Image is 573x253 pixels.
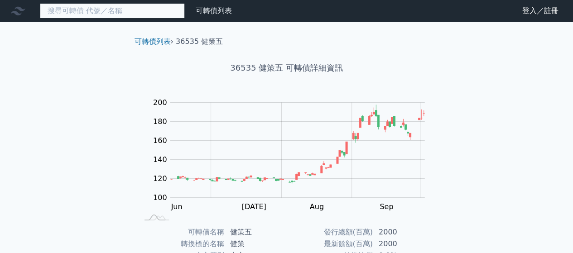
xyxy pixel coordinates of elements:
tspan: 100 [153,193,167,202]
td: 可轉債名稱 [138,226,225,238]
td: 健策 [225,238,287,250]
li: › [135,36,173,47]
td: 健策五 [225,226,287,238]
li: 36535 健策五 [176,36,223,47]
a: 可轉債列表 [196,6,232,15]
td: 轉換標的名稱 [138,238,225,250]
tspan: [DATE] [241,202,266,211]
h1: 36535 健策五 可轉債詳細資訊 [127,62,446,74]
td: 發行總額(百萬) [287,226,373,238]
tspan: 200 [153,98,167,107]
a: 登入／註冊 [515,4,566,18]
td: 2000 [373,226,435,238]
tspan: 160 [153,136,167,145]
td: 2000 [373,238,435,250]
tspan: Sep [380,202,393,211]
tspan: 140 [153,155,167,164]
tspan: 180 [153,117,167,126]
tspan: Aug [309,202,323,211]
tspan: Jun [170,202,182,211]
tspan: 120 [153,174,167,183]
input: 搜尋可轉債 代號／名稱 [40,3,185,19]
td: 最新餘額(百萬) [287,238,373,250]
a: 可轉債列表 [135,37,171,46]
g: Chart [148,98,438,211]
